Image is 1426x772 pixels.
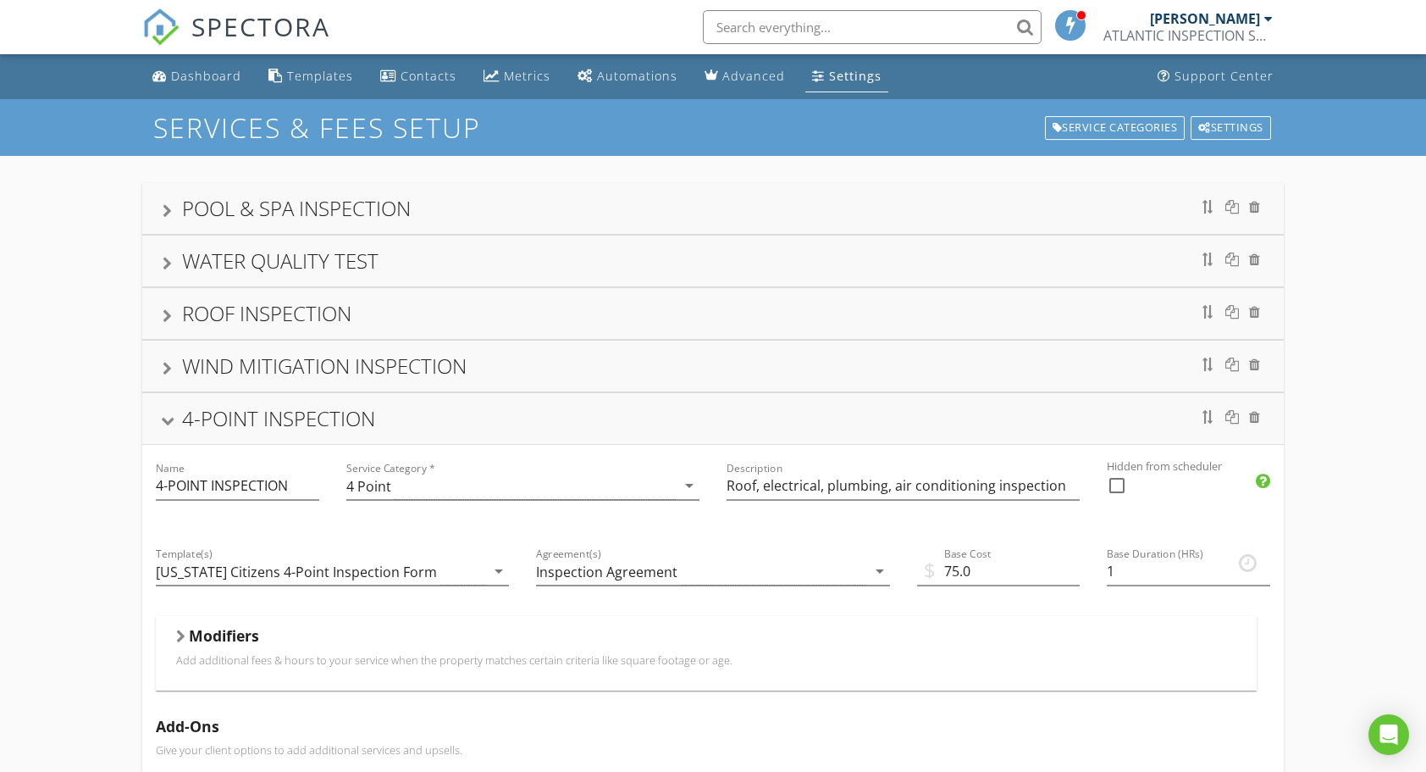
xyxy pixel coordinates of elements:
a: Advanced [698,61,792,92]
div: 4 Point [346,479,391,494]
a: Service Categories [1043,114,1187,142]
a: Support Center [1151,61,1280,92]
a: SPECTORA [142,23,330,58]
div: Inspection Agreement [536,564,677,580]
div: [PERSON_NAME] [1150,10,1260,27]
div: WATER QUALITY TEST [182,247,379,275]
span: $ [924,555,936,586]
a: Settings [1189,114,1273,142]
a: Automations (Basic) [571,61,684,92]
div: Metrics [504,68,550,84]
input: Search everything... [703,10,1042,44]
i: arrow_drop_down [870,561,890,581]
div: Service Categories [1045,116,1186,140]
div: 4-POINT INSPECTION [182,404,375,432]
a: Contacts [373,61,463,92]
a: Templates [262,61,360,92]
div: ATLANTIC INSPECTION SERVICES, LLC [1103,27,1273,44]
div: Contacts [401,68,456,84]
div: [US_STATE] Citizens 4-Point Inspection Form [156,564,437,580]
h5: Add-Ons [156,718,1269,735]
div: Open Intercom Messenger [1368,714,1409,755]
div: Advanced [722,68,785,84]
a: Settings [805,61,888,92]
h1: SERVICES & FEES SETUP [153,113,1273,142]
div: Settings [1191,116,1271,140]
div: WIND MITIGATION INSPECTION [182,352,467,380]
input: Name [156,472,319,500]
input: Description [727,472,1080,500]
input: Base Cost [917,558,1081,586]
div: Support Center [1175,68,1274,84]
a: Dashboard [146,61,248,92]
p: Give your client options to add additional services and upsells. [156,743,1269,757]
div: ROOF INSPECTION [182,299,351,327]
input: Base Duration (HRs) [1107,558,1270,586]
div: POOL & SPA INSPECTION [182,194,411,222]
div: Templates [287,68,353,84]
i: arrow_drop_down [679,475,699,496]
div: Dashboard [171,68,241,84]
img: The Best Home Inspection Software - Spectora [142,8,180,46]
p: Add additional fees & hours to your service when the property matches certain criteria like squar... [176,653,1235,667]
span: SPECTORA [191,8,330,44]
a: Metrics [477,61,557,92]
i: arrow_drop_down [489,561,509,581]
div: Automations [597,68,677,84]
h5: Modifiers [189,627,259,644]
div: Settings [829,68,882,84]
